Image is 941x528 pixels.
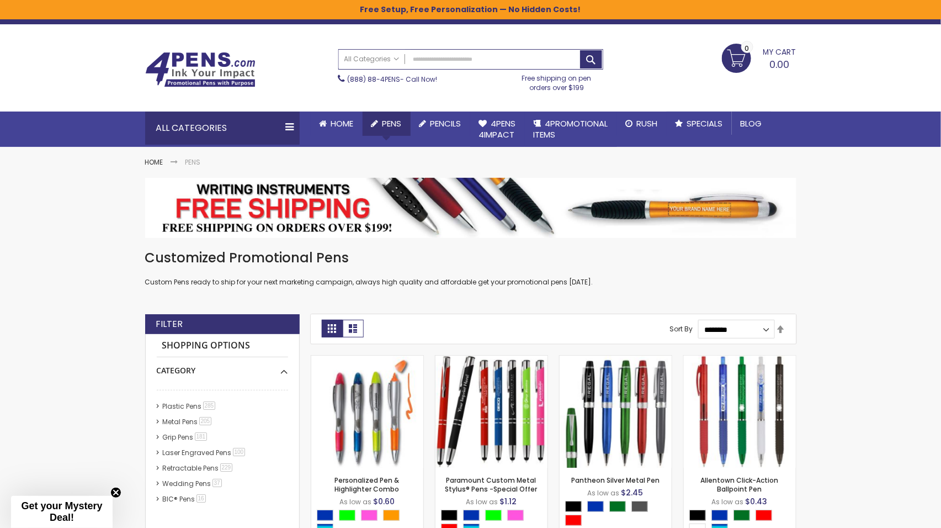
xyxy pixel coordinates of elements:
span: $0.43 [746,496,768,507]
span: 37 [212,479,222,487]
a: Pantheon Silver Metal Pen [571,476,660,485]
strong: Shopping Options [157,334,288,358]
a: Paramount Custom Metal Stylus® Pens -Special Offer [445,476,538,494]
a: Rush [617,112,667,136]
a: (888) 88-4PENS [348,75,401,84]
div: Blue [587,501,604,512]
span: All Categories [344,55,400,64]
div: Black [565,501,582,512]
img: Pantheon Silver Metal Pen [560,356,672,468]
div: Lime Green [485,510,502,521]
span: Get your Mystery Deal! [21,500,102,523]
a: Home [311,112,363,136]
div: Pink [361,510,378,521]
span: $2.45 [621,487,644,498]
button: Close teaser [110,487,121,498]
img: Personalized Pen & Highlighter Combo [311,356,423,468]
span: As low as [712,497,744,506]
span: 4Pens 4impact [479,118,516,140]
span: $0.60 [373,496,395,507]
img: Allentown Click-Action Ballpoint Pen [684,356,796,468]
span: 100 [233,448,246,456]
a: All Categories [339,50,405,68]
span: - Call Now! [348,75,438,84]
a: Plastic Pens285 [160,402,220,411]
a: BIC® Pens16 [160,494,210,504]
span: Rush [637,118,658,129]
div: Pink [507,510,524,521]
div: Lime Green [339,510,355,521]
div: Category [157,357,288,376]
a: Personalized Pen & Highlighter Combo [335,476,400,494]
a: Wedding Pens37 [160,479,226,488]
a: 4Pens4impact [470,112,525,147]
strong: Grid [322,320,343,337]
span: 0 [745,43,749,54]
div: Gunmetal [631,501,648,512]
strong: Pens [185,157,201,167]
div: Get your Mystery Deal!Close teaser [11,496,113,528]
div: Blue [463,510,480,521]
span: 205 [199,417,212,425]
div: Sign In [759,13,796,22]
div: Black [441,510,458,521]
span: Pens [382,118,402,129]
span: Blog [741,118,762,129]
a: Paramount Custom Metal Stylus® Pens -Special Offer [435,355,547,365]
span: 0.00 [770,57,790,71]
span: 181 [195,432,208,441]
a: Wishlist [626,13,663,21]
div: Blue [317,510,333,521]
a: Home [145,157,163,167]
span: Specials [687,118,723,129]
img: Pens [145,178,796,237]
a: Blog [732,112,771,136]
a: Pantheon Silver Metal Pen [560,355,672,365]
a: Allentown Click-Action Ballpoint Pen [701,476,779,494]
a: Allentown Click-Action Ballpoint Pen [684,355,796,365]
div: All Categories [145,112,300,145]
span: As low as [466,497,498,506]
div: Green [733,510,750,521]
a: Personalized Pen & Highlighter Combo [311,355,423,365]
span: Pencils [430,118,461,129]
span: Home [331,118,354,129]
strong: Filter [156,318,183,330]
a: Create an Account [676,13,748,21]
img: Paramount Custom Metal Stylus® Pens -Special Offer [435,356,547,468]
span: As low as [588,488,620,498]
span: 229 [220,463,233,472]
a: Pencils [411,112,470,136]
a: 4PROMOTIONALITEMS [525,112,617,147]
a: Specials [667,112,732,136]
a: 0.00 0 [722,44,796,71]
h1: Customized Promotional Pens [145,249,796,267]
div: Free shipping on pen orders over $199 [511,70,603,92]
div: Orange [383,510,400,521]
img: 4Pens Custom Pens and Promotional Products [145,52,256,87]
span: As low as [339,497,371,506]
span: 4PROMOTIONAL ITEMS [534,118,608,140]
div: Black [689,510,706,521]
div: Red [756,510,772,521]
span: $1.12 [499,496,517,507]
a: Retractable Pens229 [160,463,237,473]
a: Pens [363,112,411,136]
div: Green [609,501,626,512]
label: Sort By [669,325,693,334]
span: 285 [203,402,216,410]
div: Blue [711,510,728,521]
a: Laser Engraved Pens100 [160,448,249,457]
div: Custom Pens ready to ship for your next marketing campaign, always high quality and affordable ge... [145,249,796,287]
span: 16 [196,494,206,503]
a: Metal Pens205 [160,417,216,426]
div: Red [565,515,582,526]
a: Grip Pens181 [160,432,211,442]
